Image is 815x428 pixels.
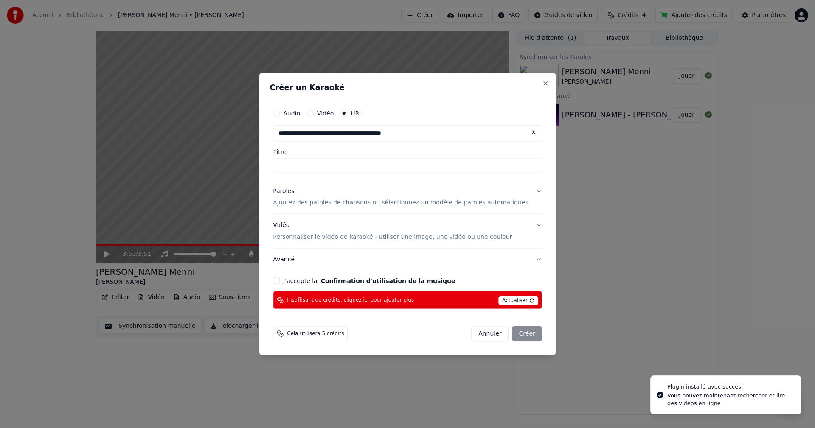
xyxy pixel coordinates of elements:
[273,180,542,214] button: ParolesAjoutez des paroles de chansons ou sélectionnez un modèle de paroles automatiques
[273,221,512,241] div: Vidéo
[351,110,363,116] label: URL
[273,249,542,271] button: Avancé
[498,296,538,305] span: Actualiser
[283,110,300,116] label: Audio
[287,297,414,303] span: Insuffisant de crédits, cliquez ici pour ajouter plus
[321,278,455,284] button: J'accepte la
[283,278,455,284] label: J'accepte la
[273,214,542,248] button: VidéoPersonnaliser le vidéo de karaoké : utiliser une image, une vidéo ou une couleur
[273,187,294,195] div: Paroles
[317,110,334,116] label: Vidéo
[287,330,344,337] span: Cela utilisera 5 crédits
[273,233,512,241] p: Personnaliser le vidéo de karaoké : utiliser une image, une vidéo ou une couleur
[471,326,509,341] button: Annuler
[270,83,545,91] h2: Créer un Karaoké
[273,199,528,207] p: Ajoutez des paroles de chansons ou sélectionnez un modèle de paroles automatiques
[273,148,542,154] label: Titre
